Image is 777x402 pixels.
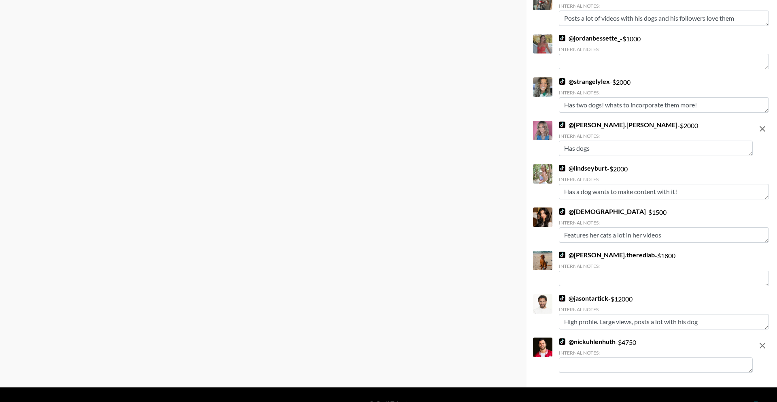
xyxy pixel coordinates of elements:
img: TikTok [559,208,565,215]
img: TikTok [559,165,565,171]
a: @nickuhlenhuth [559,338,616,346]
textarea: Has two dogs! whats to incorporate them more! [559,97,769,113]
a: @jordanbessette_ [559,34,620,42]
div: - $ 4750 [559,338,753,373]
div: Internal Notes: [559,133,753,139]
div: Internal Notes: [559,3,769,9]
img: TikTok [559,338,565,345]
div: - $ 2000 [559,77,769,113]
a: @jasontartick [559,294,608,302]
div: Internal Notes: [559,220,769,226]
a: @strangelylex [559,77,610,86]
div: - $ 1800 [559,251,769,286]
img: TikTok [559,35,565,41]
a: @[PERSON_NAME].theredlab [559,251,655,259]
div: Internal Notes: [559,176,769,182]
img: TikTok [559,252,565,258]
a: @lindseyburt [559,164,607,172]
div: Internal Notes: [559,306,769,312]
div: - $ 1000 [559,34,769,69]
img: TikTok [559,295,565,301]
div: - $ 2000 [559,164,769,199]
img: TikTok [559,122,565,128]
a: @[PERSON_NAME].[PERSON_NAME] [559,121,677,129]
div: - $ 2000 [559,121,753,156]
textarea: Has dogs [559,141,753,156]
a: @[DEMOGRAPHIC_DATA] [559,207,646,216]
textarea: Features her cats a lot in her videos [559,227,769,243]
textarea: Posts a lot of videos with his dogs and his followers love them [559,11,769,26]
textarea: High profile. Large views, posts a lot with his dog [559,314,769,329]
div: - $ 12000 [559,294,769,329]
button: remove [754,121,771,137]
div: Internal Notes: [559,263,769,269]
button: remove [754,338,771,354]
div: Internal Notes: [559,90,769,96]
div: Internal Notes: [559,350,753,356]
img: TikTok [559,78,565,85]
textarea: Has a dog wants to make content with it! [559,184,769,199]
div: Internal Notes: [559,46,769,52]
div: - $ 1500 [559,207,769,243]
